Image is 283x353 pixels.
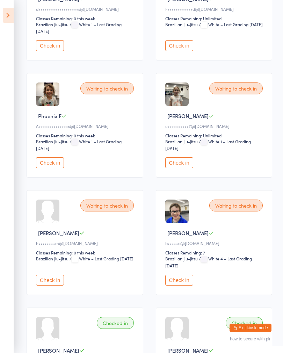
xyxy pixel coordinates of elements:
[36,21,68,27] div: Brazilian Jiu-Jitsu
[165,132,265,138] div: Classes Remaining: Unlimited
[165,250,265,255] div: Classes Remaining: 7
[36,275,64,286] button: Check in
[165,6,265,12] div: F••••••••••••d@[DOMAIN_NAME]
[97,317,134,329] div: Checked in
[165,200,189,223] img: image1730789373.png
[36,157,64,168] button: Check in
[36,132,136,138] div: Classes Remaining: 0 this week
[38,229,79,237] span: [PERSON_NAME]
[36,138,68,144] div: Brazilian Jiu-Jitsu
[165,82,189,106] img: image1750920579.png
[209,82,263,94] div: Waiting to check in
[209,200,263,211] div: Waiting to check in
[165,157,193,168] button: Check in
[70,255,133,261] span: / White – Last Grading [DATE]
[36,240,136,246] div: h••••••••m@[DOMAIN_NAME]
[230,324,271,332] button: Exit kiosk mode
[165,21,198,27] div: Brazilian Jiu-Jitsu
[165,255,198,261] div: Brazilian Jiu-Jitsu
[36,82,59,106] img: image1746510546.png
[80,82,134,94] div: Waiting to check in
[38,112,61,120] span: Phoenix F
[165,123,265,129] div: e••••••••••7@[DOMAIN_NAME]
[165,138,198,144] div: Brazilian Jiu-Jitsu
[36,250,136,255] div: Classes Remaining: 0 this week
[36,123,136,129] div: A••••••••••••••s@[DOMAIN_NAME]
[167,112,209,120] span: [PERSON_NAME]
[80,200,134,211] div: Waiting to check in
[226,317,263,329] div: Checked in
[167,229,209,237] span: [PERSON_NAME]
[165,40,193,51] button: Check in
[36,15,136,21] div: Classes Remaining: 0 this week
[165,240,265,246] div: b•••••a@[DOMAIN_NAME]
[230,337,271,341] button: how to secure with pin
[165,15,265,21] div: Classes Remaining: Unlimited
[36,255,68,261] div: Brazilian Jiu-Jitsu
[36,40,64,51] button: Check in
[36,6,136,12] div: d•••••••••••••••••••s@[DOMAIN_NAME]
[199,21,263,27] span: / White – Last Grading [DATE]
[165,275,193,286] button: Check in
